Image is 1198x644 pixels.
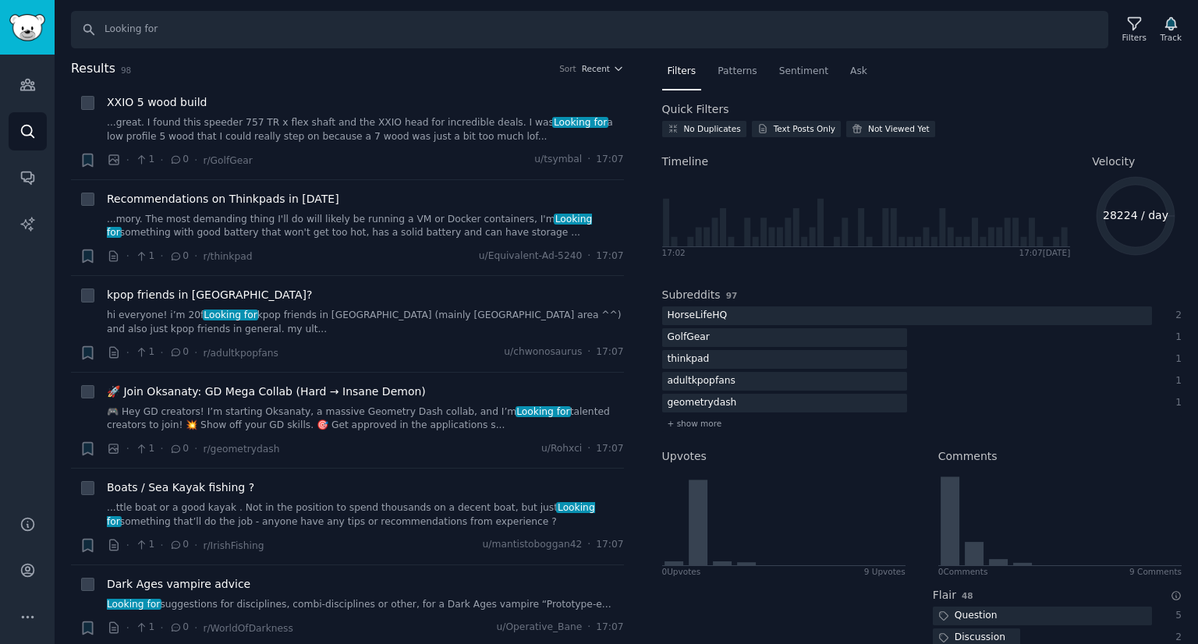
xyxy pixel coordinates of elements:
[107,405,624,433] a: 🎮 Hey GD creators! I’m starting Oksanaty, a massive Geometry Dash collab, and I’mLooking fortalen...
[774,123,835,134] div: Text Posts Only
[169,249,189,264] span: 0
[868,123,930,134] div: Not Viewed Yet
[1168,609,1182,623] div: 5
[534,153,582,167] span: u/tsymbal
[203,155,252,166] span: r/GolfGear
[107,287,312,303] a: kpop friends in [GEOGRAPHIC_DATA]?
[71,59,115,79] span: Results
[194,152,197,168] span: ·
[864,566,906,577] div: 9 Upvotes
[662,306,733,326] div: HorseLifeHQ
[662,394,743,413] div: geometrydash
[107,501,624,529] a: ...ttle boat or a good kayak . Not in the position to spend thousands on a decent boat, but justL...
[107,94,207,111] a: XXIO 5 wood build
[483,538,583,552] span: u/mantistoboggan42
[668,418,722,429] span: + show more
[160,152,163,168] span: ·
[107,502,595,527] span: Looking for
[497,621,583,635] span: u/Operative_Bane
[1168,309,1182,323] div: 2
[582,63,610,74] span: Recent
[126,620,129,636] span: ·
[662,247,686,258] div: 17:02
[516,406,572,417] span: Looking for
[662,328,715,348] div: GolfGear
[107,213,624,240] a: ...mory. The most demanding thing I'll do will likely be running a VM or Docker containers, I'mLo...
[105,599,161,610] span: Looking for
[587,538,590,552] span: ·
[194,620,197,636] span: ·
[596,442,623,456] span: 17:07
[662,154,709,170] span: Timeline
[850,65,867,79] span: Ask
[9,14,45,41] img: GummySearch logo
[587,621,590,635] span: ·
[662,566,701,577] div: 0 Upvote s
[662,101,729,118] h2: Quick Filters
[596,621,623,635] span: 17:07
[126,152,129,168] span: ·
[504,345,582,359] span: u/chwonosaurus
[194,441,197,457] span: ·
[779,65,828,79] span: Sentiment
[169,538,189,552] span: 0
[596,153,623,167] span: 17:07
[552,117,608,128] span: Looking for
[938,448,998,465] h2: Comments
[541,442,582,456] span: u/Rohxci
[169,153,189,167] span: 0
[135,621,154,635] span: 1
[126,537,129,554] span: ·
[962,591,973,600] span: 48
[596,249,623,264] span: 17:07
[662,448,707,465] h2: Upvotes
[203,348,278,359] span: r/adultkpopfans
[1168,396,1182,410] div: 1
[668,65,696,79] span: Filters
[938,566,988,577] div: 0 Comment s
[107,309,624,336] a: hi everyone! i’m 20fLooking forkpop friends in [GEOGRAPHIC_DATA] (mainly [GEOGRAPHIC_DATA] area ^...
[203,623,292,634] span: r/WorldOfDarkness
[203,444,279,455] span: r/geometrydash
[587,249,590,264] span: ·
[1122,32,1147,43] div: Filters
[1019,247,1070,258] div: 17:07 [DATE]
[121,65,131,75] span: 98
[596,538,623,552] span: 17:07
[203,251,252,262] span: r/thinkpad
[662,350,715,370] div: thinkpad
[135,345,154,359] span: 1
[135,538,154,552] span: 1
[587,442,590,456] span: ·
[596,345,623,359] span: 17:07
[1168,352,1182,366] div: 1
[107,384,426,400] a: 🚀 Join Oksanaty: GD Mega Collab (Hard → Insane Demon)
[107,116,624,143] a: ...great. I found this speeder 757 TR x flex shaft and the XXIO head for incredible deals. I wasL...
[559,63,576,74] div: Sort
[107,479,254,496] a: Boats / Sea Kayak fishing ?
[160,248,163,264] span: ·
[169,442,189,456] span: 0
[107,598,624,612] a: Looking forsuggestions for disciplines, combi-disciplines or other, for a Dark Ages vampire “Prot...
[107,576,250,593] a: Dark Ages vampire advice
[1161,32,1182,43] div: Track
[1103,209,1168,221] text: 28224 / day
[194,537,197,554] span: ·
[194,345,197,361] span: ·
[126,248,129,264] span: ·
[582,63,624,74] button: Recent
[169,345,189,359] span: 0
[194,248,197,264] span: ·
[135,442,154,456] span: 1
[160,537,163,554] span: ·
[107,191,339,207] span: Recommendations on Thinkpads in [DATE]
[160,441,163,457] span: ·
[662,287,721,303] h2: Subreddits
[933,587,956,603] h2: Flair
[135,153,154,167] span: 1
